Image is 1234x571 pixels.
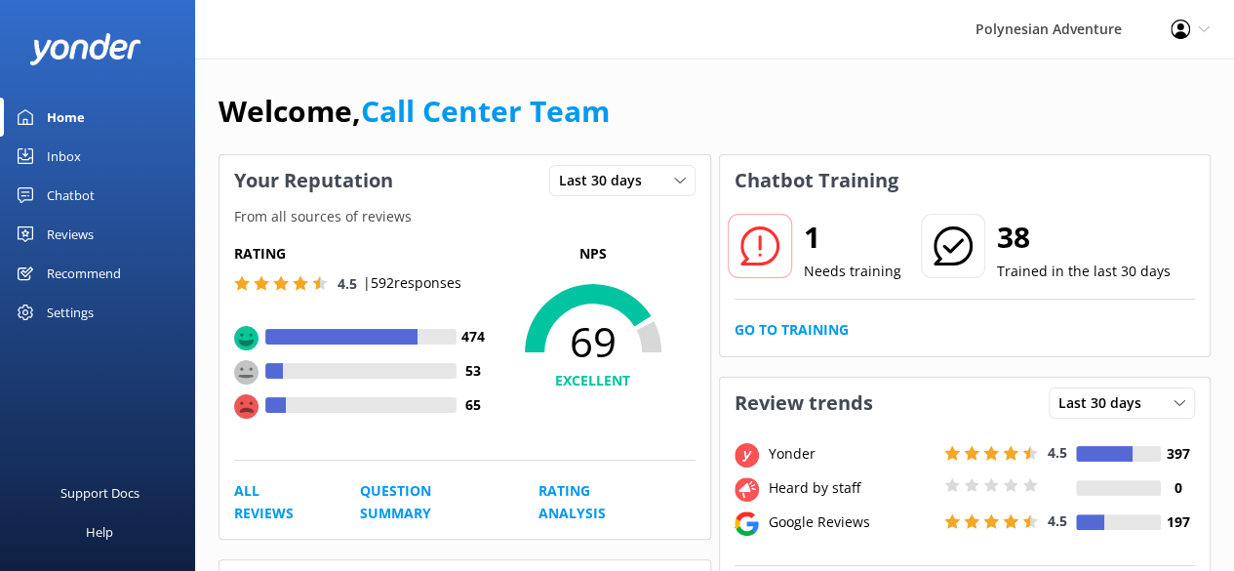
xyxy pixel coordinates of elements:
div: Support Docs [60,473,139,512]
p: Trained in the last 30 days [997,261,1171,282]
div: Settings [47,293,94,332]
span: 4.5 [1048,443,1067,462]
div: Reviews [47,215,94,254]
p: Needs training [804,261,901,282]
h3: Chatbot Training [720,155,913,206]
h1: Welcome, [219,88,610,135]
div: Help [86,512,113,551]
a: All Reviews [234,480,316,524]
div: Home [47,98,85,137]
span: 69 [491,317,696,366]
h5: Rating [234,243,491,265]
img: yonder-white-logo.png [29,33,141,65]
div: Inbox [47,137,81,176]
span: Last 30 days [559,170,654,191]
a: Go to Training [735,319,849,341]
h4: EXCELLENT [491,370,696,391]
h3: Review trends [720,378,888,428]
div: Yonder [764,443,939,465]
div: Chatbot [47,176,95,215]
h2: 38 [997,214,1171,261]
div: Google Reviews [764,511,939,533]
p: | 592 responses [363,272,461,294]
a: Rating Analysis [538,480,652,524]
h4: 397 [1161,443,1195,465]
span: 4.5 [1048,511,1067,530]
p: From all sources of reviews [219,206,710,227]
div: Heard by staff [764,477,939,499]
p: NPS [491,243,696,265]
h4: 0 [1161,477,1195,499]
span: 4.5 [338,274,357,293]
h3: Your Reputation [219,155,408,206]
a: Call Center Team [361,91,610,131]
div: Recommend [47,254,121,293]
h4: 65 [457,394,491,416]
span: Last 30 days [1058,392,1153,414]
h4: 53 [457,360,491,382]
h2: 1 [804,214,901,261]
h4: 197 [1161,511,1195,533]
h4: 474 [457,326,491,347]
a: Question Summary [360,480,495,524]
